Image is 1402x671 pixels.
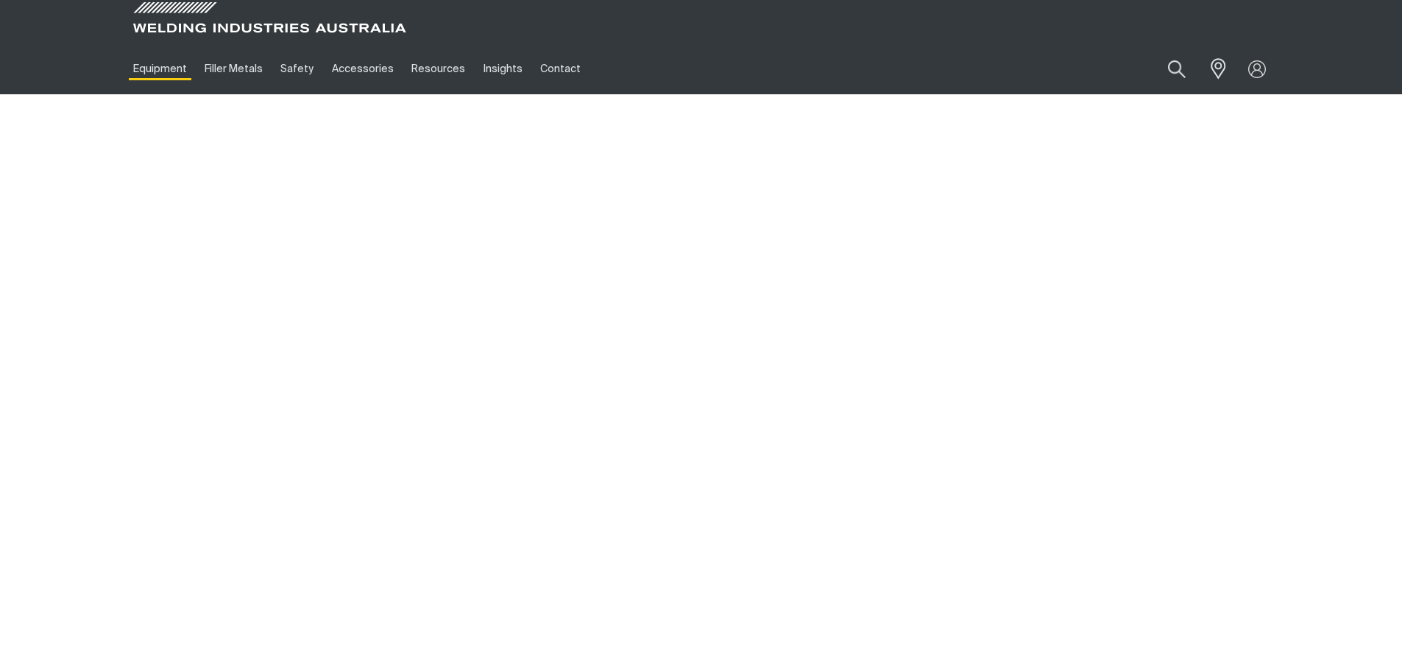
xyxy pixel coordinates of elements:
[1152,52,1202,86] button: Search products
[1133,52,1201,86] input: Product name or item number...
[124,43,990,94] nav: Main
[124,43,196,94] a: Equipment
[323,43,403,94] a: Accessories
[474,43,531,94] a: Insights
[403,43,474,94] a: Resources
[531,43,590,94] a: Contact
[196,43,272,94] a: Filler Metals
[524,393,878,440] h1: Welding Equipment
[272,43,322,94] a: Safety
